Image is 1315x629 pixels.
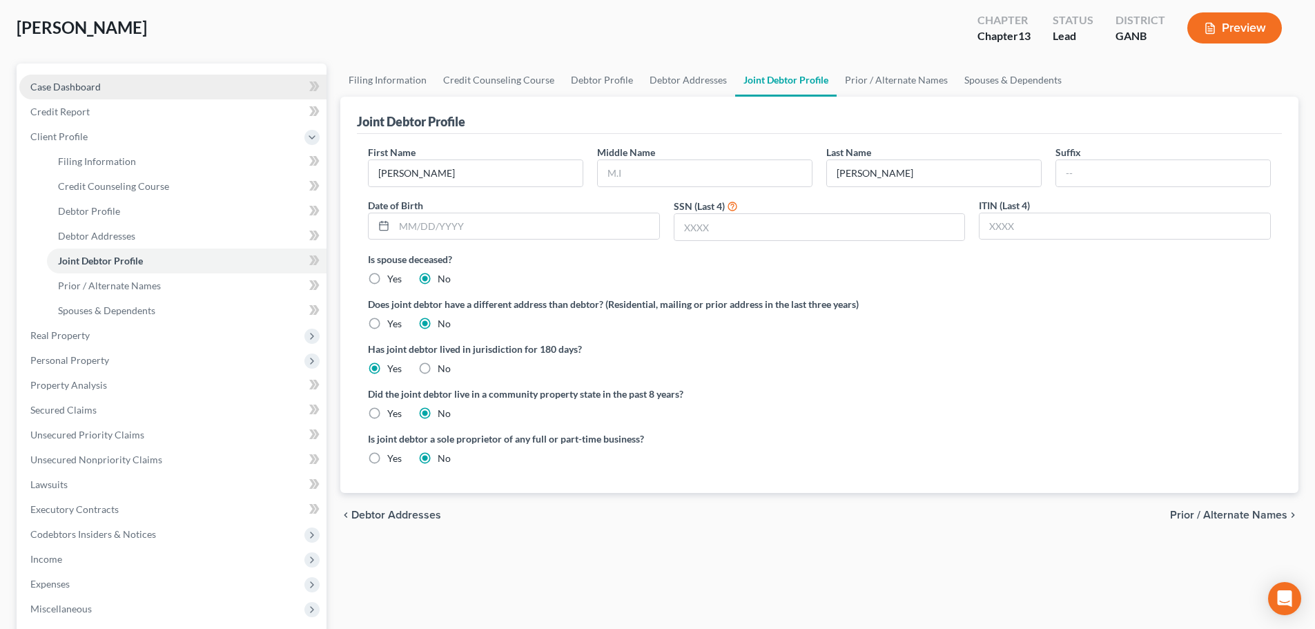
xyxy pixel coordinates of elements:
a: Spouses & Dependents [47,298,327,323]
span: Income [30,553,62,565]
div: Chapter [977,12,1031,28]
label: Middle Name [597,145,655,159]
a: Credit Counseling Course [435,64,563,97]
a: Prior / Alternate Names [837,64,956,97]
input: -- [827,160,1041,186]
label: No [438,452,451,465]
label: Yes [387,362,402,376]
span: Spouses & Dependents [58,304,155,316]
input: XXXX [980,213,1270,240]
span: Client Profile [30,130,88,142]
span: Debtor Addresses [351,510,441,521]
label: Is joint debtor a sole proprietor of any full or part-time business? [368,432,812,446]
span: Personal Property [30,354,109,366]
label: Did the joint debtor live in a community property state in the past 8 years? [368,387,1271,401]
div: Joint Debtor Profile [357,113,465,130]
a: Property Analysis [19,373,327,398]
label: Yes [387,272,402,286]
span: 13 [1018,29,1031,42]
label: Does joint debtor have a different address than debtor? (Residential, mailing or prior address in... [368,297,1271,311]
label: Yes [387,452,402,465]
label: Yes [387,317,402,331]
span: Credit Counseling Course [58,180,169,192]
a: Credit Counseling Course [47,174,327,199]
label: No [438,317,451,331]
span: [PERSON_NAME] [17,17,147,37]
a: Unsecured Priority Claims [19,423,327,447]
span: Unsecured Nonpriority Claims [30,454,162,465]
div: District [1116,12,1165,28]
label: Is spouse deceased? [368,252,1271,267]
a: Executory Contracts [19,497,327,522]
input: M.I [598,160,812,186]
span: Joint Debtor Profile [58,255,143,267]
div: Open Intercom Messenger [1268,582,1301,615]
a: Case Dashboard [19,75,327,99]
span: Filing Information [58,155,136,167]
div: Chapter [977,28,1031,44]
label: Yes [387,407,402,420]
button: Preview [1187,12,1282,43]
span: Real Property [30,329,90,341]
a: Secured Claims [19,398,327,423]
label: No [438,272,451,286]
div: GANB [1116,28,1165,44]
div: Status [1053,12,1093,28]
a: Spouses & Dependents [956,64,1070,97]
input: -- [1056,160,1270,186]
span: Unsecured Priority Claims [30,429,144,441]
div: Lead [1053,28,1093,44]
a: Lawsuits [19,472,327,497]
span: Miscellaneous [30,603,92,615]
span: Expenses [30,578,70,590]
label: No [438,362,451,376]
a: Debtor Addresses [641,64,735,97]
span: Property Analysis [30,379,107,391]
label: Has joint debtor lived in jurisdiction for 180 days? [368,342,1271,356]
a: Unsecured Nonpriority Claims [19,447,327,472]
label: Date of Birth [368,198,423,213]
span: Debtor Addresses [58,230,135,242]
a: Filing Information [340,64,435,97]
label: Suffix [1055,145,1081,159]
span: Case Dashboard [30,81,101,93]
button: Prior / Alternate Names chevron_right [1170,510,1298,521]
span: Prior / Alternate Names [1170,510,1287,521]
label: Last Name [826,145,871,159]
span: Debtor Profile [58,205,120,217]
input: XXXX [674,214,965,240]
a: Debtor Addresses [47,224,327,249]
label: No [438,407,451,420]
span: Secured Claims [30,404,97,416]
label: First Name [368,145,416,159]
i: chevron_left [340,510,351,521]
input: -- [369,160,583,186]
span: Prior / Alternate Names [58,280,161,291]
button: chevron_left Debtor Addresses [340,510,441,521]
a: Debtor Profile [47,199,327,224]
i: chevron_right [1287,510,1298,521]
label: SSN (Last 4) [674,199,725,213]
span: Codebtors Insiders & Notices [30,528,156,540]
span: Credit Report [30,106,90,117]
a: Filing Information [47,149,327,174]
input: MM/DD/YYYY [394,213,659,240]
a: Joint Debtor Profile [735,64,837,97]
span: Executory Contracts [30,503,119,515]
a: Credit Report [19,99,327,124]
a: Prior / Alternate Names [47,273,327,298]
span: Lawsuits [30,478,68,490]
a: Joint Debtor Profile [47,249,327,273]
a: Debtor Profile [563,64,641,97]
label: ITIN (Last 4) [979,198,1030,213]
